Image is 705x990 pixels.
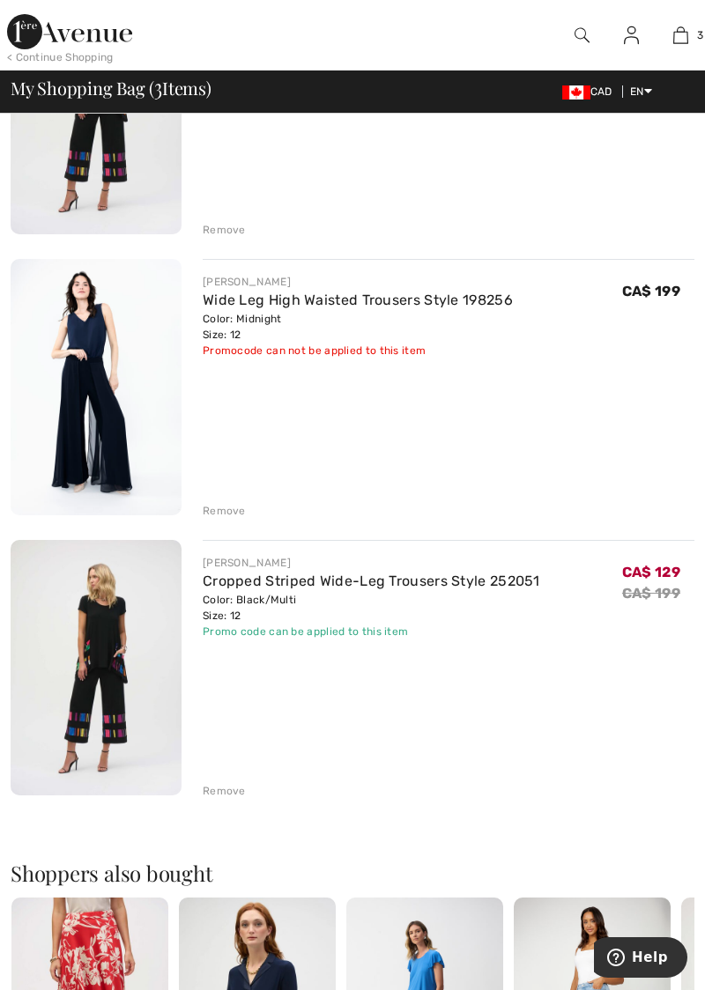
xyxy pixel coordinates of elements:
span: 3 [154,75,162,98]
div: Promo code can be applied to this item [203,624,540,639]
span: CA$ 129 [622,558,680,580]
a: Sign In [610,25,653,47]
img: 1ère Avenue [7,14,132,49]
span: EN [630,85,652,98]
div: [PERSON_NAME] [203,274,513,290]
span: 3 [697,27,703,43]
img: search the website [575,25,590,46]
div: Color: Midnight Size: 12 [203,311,513,343]
span: CA$ 199 [622,283,680,299]
div: Remove [203,783,246,799]
a: Cropped Striped Wide-Leg Trousers Style 252051 [203,573,540,589]
iframe: Opens a widget where you can find more information [594,937,687,981]
img: Canadian Dollar [562,85,590,100]
s: CA$ 199 [622,585,680,602]
div: Color: Black/Multi Size: 12 [203,592,540,624]
img: My Info [624,25,639,46]
a: 3 [657,25,704,46]
img: Wide Leg High Waisted Trousers Style 198256 [11,259,182,515]
div: < Continue Shopping [7,49,114,65]
img: My Bag [673,25,688,46]
h2: Shoppers also bought [11,862,694,883]
div: Promocode can not be applied to this item [203,343,513,358]
a: Wide Leg High Waisted Trousers Style 198256 [203,292,513,308]
div: [PERSON_NAME] [203,555,540,571]
div: Remove [203,503,246,519]
img: Cropped Striped Wide-Leg Trousers Style 252051 [11,540,182,796]
div: Remove [203,222,246,238]
span: CAD [562,85,620,98]
span: My Shopping Bag ( Items) [11,79,211,97]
